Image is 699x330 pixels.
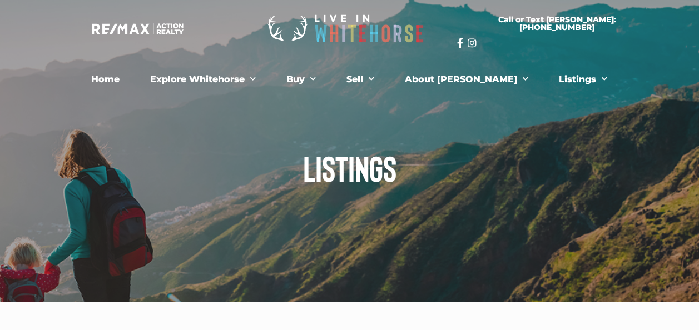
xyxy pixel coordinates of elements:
[551,68,616,91] a: Listings
[278,68,324,91] a: Buy
[38,150,661,186] h1: Listings
[470,16,643,31] span: Call or Text [PERSON_NAME]: [PHONE_NUMBER]
[142,68,264,91] a: Explore Whitehorse
[396,68,537,91] a: About [PERSON_NAME]
[338,68,383,91] a: Sell
[43,68,655,91] nav: Menu
[457,9,656,38] a: Call or Text [PERSON_NAME]: [PHONE_NUMBER]
[83,68,128,91] a: Home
